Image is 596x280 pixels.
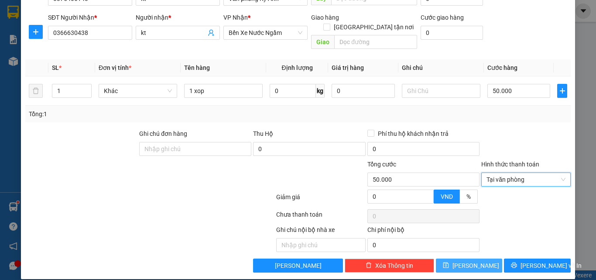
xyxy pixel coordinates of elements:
[441,193,453,200] span: VND
[504,259,571,273] button: printer[PERSON_NAME] và In
[345,259,434,273] button: deleteXóa Thông tin
[136,13,220,22] div: Người nhận
[330,22,417,32] span: [GEOGRAPHIC_DATA] tận nơi
[332,64,364,71] span: Giá trị hàng
[375,261,413,270] span: Xóa Thông tin
[104,84,172,97] span: Khác
[436,259,503,273] button: save[PERSON_NAME]
[557,84,567,98] button: plus
[481,161,539,168] label: Hình thức thanh toán
[253,259,343,273] button: [PERSON_NAME]
[521,261,582,270] span: [PERSON_NAME] và In
[29,25,43,39] button: plus
[281,64,312,71] span: Định lượng
[466,193,471,200] span: %
[316,84,325,98] span: kg
[139,142,251,156] input: Ghi chú đơn hàng
[275,210,367,225] div: Chưa thanh toán
[421,14,464,21] label: Cước giao hàng
[487,64,517,71] span: Cước hàng
[332,84,394,98] input: 0
[443,262,449,269] span: save
[558,87,567,94] span: plus
[334,35,417,49] input: Dọc đường
[402,84,480,98] input: Ghi Chú
[276,238,366,252] input: Nhập ghi chú
[367,161,396,168] span: Tổng cước
[311,14,339,21] span: Giao hàng
[398,59,484,76] th: Ghi chú
[229,26,302,39] span: Bến Xe Nước Ngầm
[275,192,367,207] div: Giảm giá
[29,109,231,119] div: Tổng: 1
[366,262,372,269] span: delete
[52,64,59,71] span: SL
[29,28,42,35] span: plus
[4,65,96,77] li: In ngày: 18:06 15/09
[367,225,480,238] div: Chi phí nội bộ
[486,173,565,186] span: Tại văn phòng
[184,64,210,71] span: Tên hàng
[29,84,43,98] button: delete
[48,13,132,22] div: SĐT Người Nhận
[223,14,248,21] span: VP Nhận
[4,52,96,65] li: [PERSON_NAME]
[139,130,187,137] label: Ghi chú đơn hàng
[253,130,273,137] span: Thu Hộ
[275,261,322,270] span: [PERSON_NAME]
[452,261,499,270] span: [PERSON_NAME]
[99,64,131,71] span: Đơn vị tính
[421,26,483,40] input: Cước giao hàng
[276,225,366,238] div: Ghi chú nội bộ nhà xe
[374,129,452,138] span: Phí thu hộ khách nhận trả
[184,84,263,98] input: VD: Bàn, Ghế
[511,262,517,269] span: printer
[208,29,215,36] span: user-add
[311,35,334,49] span: Giao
